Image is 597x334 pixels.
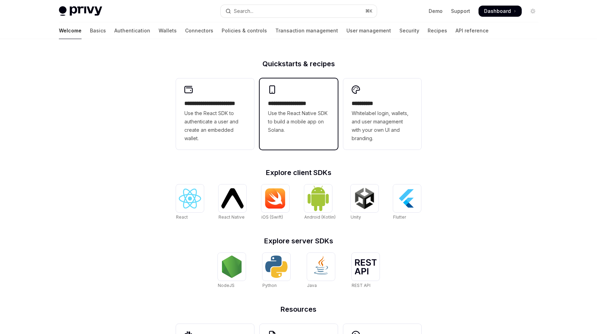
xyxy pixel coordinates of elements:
a: Security [399,22,419,39]
a: Authentication [114,22,150,39]
span: iOS (Swift) [261,214,283,220]
a: Android (Kotlin)Android (Kotlin) [304,184,336,221]
span: ⌘ K [365,8,373,14]
a: ReactReact [176,184,204,221]
span: React [176,214,188,220]
a: **** **** **** ***Use the React Native SDK to build a mobile app on Solana. [260,78,338,150]
span: Dashboard [484,8,511,15]
img: REST API [354,259,377,274]
img: iOS (Swift) [264,188,286,209]
a: JavaJava [307,253,335,289]
h2: Explore client SDKs [176,169,421,176]
a: iOS (Swift)iOS (Swift) [261,184,289,221]
a: PythonPython [262,253,290,289]
a: UnityUnity [351,184,378,221]
span: Flutter [393,214,406,220]
a: Wallets [159,22,177,39]
a: NodeJSNodeJS [218,253,246,289]
a: **** *****Whitelabel login, wallets, and user management with your own UI and branding. [343,78,421,150]
button: Open search [221,5,377,17]
a: Transaction management [275,22,338,39]
span: Unity [351,214,361,220]
a: Policies & controls [222,22,267,39]
span: React Native [219,214,245,220]
span: NodeJS [218,283,235,288]
h2: Resources [176,306,421,313]
img: light logo [59,6,102,16]
a: Connectors [185,22,213,39]
span: Python [262,283,277,288]
img: React Native [221,188,244,208]
span: Whitelabel login, wallets, and user management with your own UI and branding. [352,109,413,143]
a: Demo [429,8,443,15]
span: Java [307,283,317,288]
a: API reference [456,22,489,39]
a: Recipes [428,22,447,39]
a: Basics [90,22,106,39]
button: Toggle dark mode [527,6,538,17]
span: Use the React Native SDK to build a mobile app on Solana. [268,109,329,134]
img: Python [265,256,288,278]
a: Dashboard [479,6,522,17]
a: Support [451,8,470,15]
img: Java [310,256,332,278]
img: React [179,189,201,208]
img: Android (Kotlin) [307,185,329,211]
a: User management [346,22,391,39]
a: Welcome [59,22,82,39]
div: Search... [234,7,253,15]
h2: Explore server SDKs [176,237,421,244]
img: Unity [353,187,376,210]
a: REST APIREST API [352,253,380,289]
img: NodeJS [221,256,243,278]
h2: Quickstarts & recipes [176,60,421,67]
a: FlutterFlutter [393,184,421,221]
span: REST API [352,283,370,288]
img: Flutter [396,187,418,210]
a: React NativeReact Native [219,184,246,221]
span: Android (Kotlin) [304,214,336,220]
span: Use the React SDK to authenticate a user and create an embedded wallet. [184,109,246,143]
